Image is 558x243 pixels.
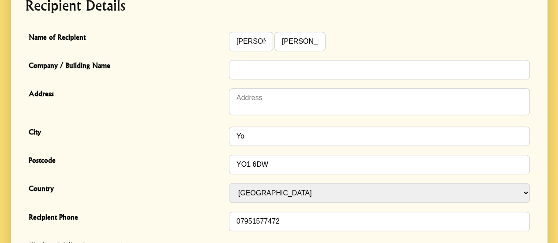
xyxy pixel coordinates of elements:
input: Company / Building Name [229,60,530,79]
textarea: Address [229,88,530,115]
span: Company / Building Name [29,60,225,73]
span: Recipient Phone [29,212,225,224]
input: Name of Recipient [229,32,273,51]
span: Postcode [29,155,225,168]
input: City [229,127,530,146]
input: Recipient Phone [229,212,530,231]
span: City [29,127,225,139]
select: Country [229,183,530,203]
span: Country [29,183,225,196]
input: Name of Recipient [274,32,326,51]
input: Postcode [229,155,530,174]
span: Name of Recipient [29,32,225,45]
span: Address [29,88,225,101]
